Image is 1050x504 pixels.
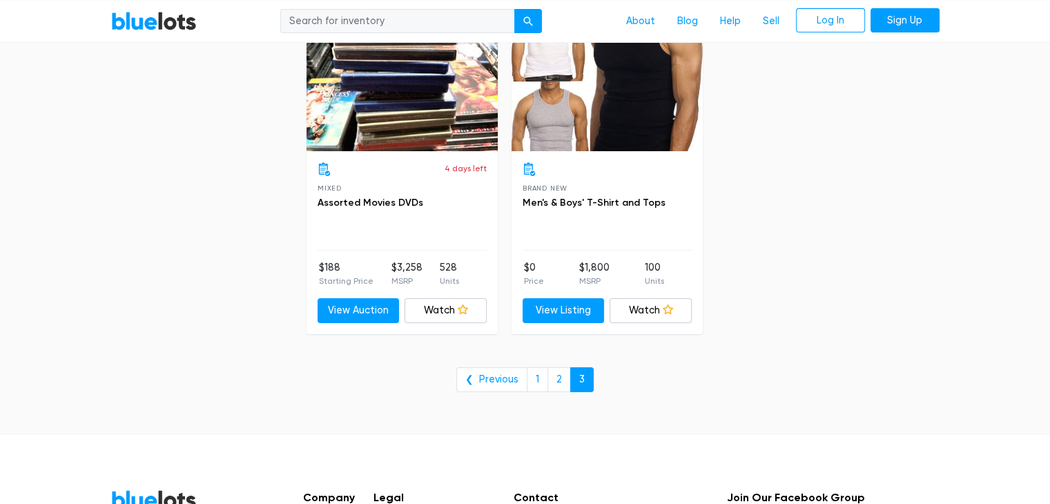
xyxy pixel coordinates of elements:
a: 3 [570,367,594,392]
a: Blog [666,8,709,34]
li: $0 [524,260,544,288]
li: $3,258 [391,260,422,288]
a: View Auction [318,298,400,323]
a: Watch [405,298,487,323]
li: 528 [440,260,459,288]
a: Log In [796,8,865,32]
p: MSRP [391,275,422,287]
a: Sign Up [871,8,940,32]
h5: Company [303,491,355,504]
a: BlueLots [111,10,197,30]
h5: Contact [514,491,708,504]
a: Live Auction 0 bids [307,6,498,151]
h5: Legal [373,491,494,504]
p: 4 days left [445,162,487,175]
a: ❮ Previous [456,367,527,392]
a: 1 [527,367,548,392]
a: Watch [610,298,692,323]
a: View Listing [523,298,605,323]
p: Units [440,275,459,287]
a: Assorted Movies DVDs [318,197,423,209]
h5: Join Our Facebook Group [726,491,864,504]
span: Mixed [318,184,342,192]
p: MSRP [579,275,610,287]
p: Price [524,275,544,287]
a: Sell [752,8,790,34]
p: Starting Price [319,275,373,287]
li: $188 [319,260,373,288]
li: 100 [645,260,664,288]
li: $1,800 [579,260,610,288]
span: Brand New [523,184,567,192]
input: Search for inventory [280,8,515,33]
a: Men's & Boys' T-Shirt and Tops [523,197,665,209]
p: Units [645,275,664,287]
a: Help [709,8,752,34]
a: About [615,8,666,34]
a: 2 [547,367,571,392]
